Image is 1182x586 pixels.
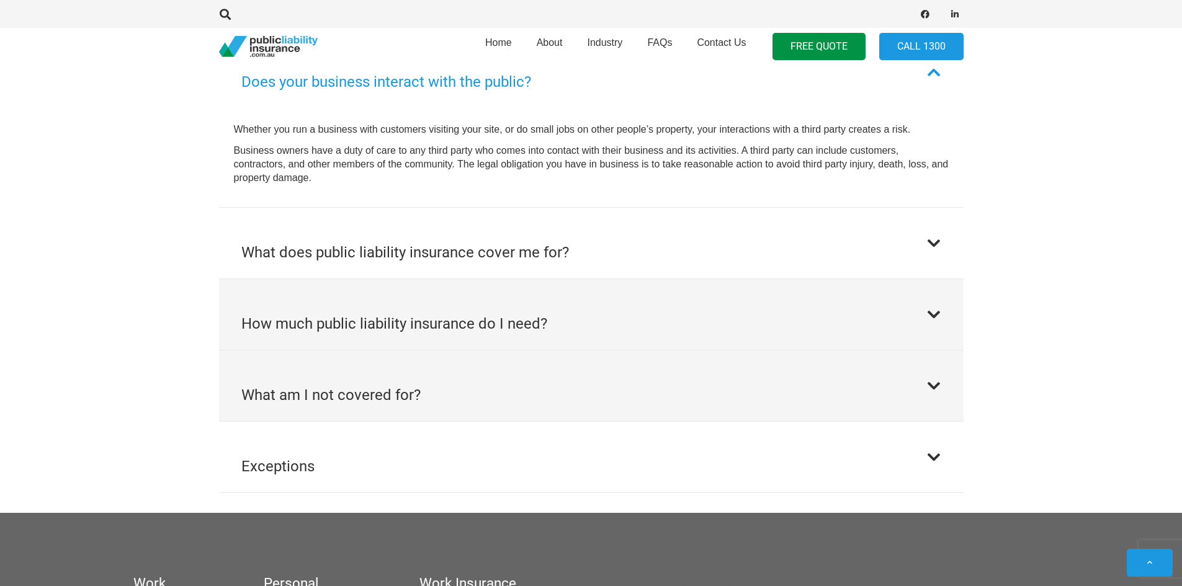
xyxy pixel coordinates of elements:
a: pli_logotransparent [219,36,318,58]
a: Industry [575,24,635,69]
h2: How much public liability insurance do I need? [241,313,547,335]
span: Contact Us [697,37,746,48]
span: Business owners have a duty of care to any third party who comes into contact with their business... [234,145,949,184]
button: How much public liability insurance do I need? [219,279,964,350]
a: Call 1300 [879,33,964,61]
a: LinkedIn [946,6,964,23]
a: Search [213,9,238,20]
span: Industry [587,37,622,48]
span: About [537,37,563,48]
a: About [524,24,575,69]
span: Home [485,37,512,48]
button: What does public liability insurance cover me for? [219,208,964,278]
h2: What am I not covered for? [241,384,421,406]
a: FREE QUOTE [772,33,866,61]
a: Facebook [916,6,934,23]
h2: Exceptions [241,455,315,477]
a: Back to top [1127,549,1173,577]
button: Does your business interact with the public? [219,37,964,108]
a: Contact Us [684,24,758,69]
button: Exceptions [219,422,964,492]
h2: What does public liability insurance cover me for? [241,241,569,264]
h2: Does your business interact with the public? [241,71,531,93]
a: Home [473,24,524,69]
span: Whether you run a business with customers visiting your site, or do small jobs on other people’s ... [234,124,911,135]
span: FAQs [647,37,672,48]
button: What am I not covered for? [219,350,964,421]
a: FAQs [635,24,684,69]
